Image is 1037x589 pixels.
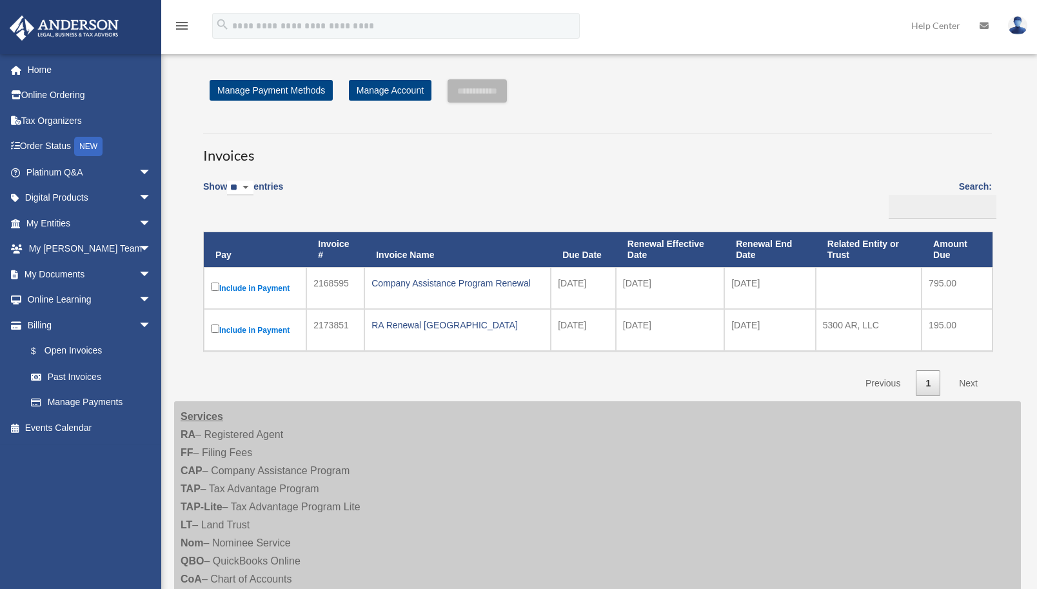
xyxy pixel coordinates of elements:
[215,17,230,32] i: search
[949,370,987,397] a: Next
[211,324,219,333] input: Include in Payment
[174,23,190,34] a: menu
[9,210,171,236] a: My Entitiesarrow_drop_down
[38,343,44,359] span: $
[616,232,724,267] th: Renewal Effective Date: activate to sort column ascending
[139,236,164,263] span: arrow_drop_down
[884,179,992,219] label: Search:
[181,519,192,530] strong: LT
[9,261,171,287] a: My Documentsarrow_drop_down
[922,232,993,267] th: Amount Due: activate to sort column ascending
[211,280,299,296] label: Include in Payment
[349,80,431,101] a: Manage Account
[724,232,816,267] th: Renewal End Date: activate to sort column ascending
[203,134,992,166] h3: Invoices
[922,267,993,309] td: 795.00
[203,179,283,208] label: Show entries
[9,108,171,134] a: Tax Organizers
[724,267,816,309] td: [DATE]
[181,574,202,584] strong: CoA
[616,267,724,309] td: [DATE]
[139,159,164,186] span: arrow_drop_down
[551,267,616,309] td: [DATE]
[371,316,544,334] div: RA Renewal [GEOGRAPHIC_DATA]
[9,287,171,313] a: Online Learningarrow_drop_down
[181,447,193,458] strong: FF
[616,309,724,351] td: [DATE]
[181,555,204,566] strong: QBO
[724,309,816,351] td: [DATE]
[211,322,299,338] label: Include in Payment
[139,185,164,212] span: arrow_drop_down
[364,232,551,267] th: Invoice Name: activate to sort column ascending
[181,501,222,512] strong: TAP-Lite
[211,283,219,291] input: Include in Payment
[1008,16,1027,35] img: User Pic
[922,309,993,351] td: 195.00
[139,261,164,288] span: arrow_drop_down
[6,15,123,41] img: Anderson Advisors Platinum Portal
[227,181,253,195] select: Showentries
[204,232,306,267] th: Pay: activate to sort column descending
[856,370,910,397] a: Previous
[139,312,164,339] span: arrow_drop_down
[18,338,158,364] a: $Open Invoices
[371,274,544,292] div: Company Assistance Program Renewal
[174,18,190,34] i: menu
[889,195,996,219] input: Search:
[181,537,204,548] strong: Nom
[9,83,171,108] a: Online Ordering
[181,465,202,476] strong: CAP
[9,415,171,441] a: Events Calendar
[139,210,164,237] span: arrow_drop_down
[816,309,922,351] td: 5300 AR, LLC
[9,185,171,211] a: Digital Productsarrow_drop_down
[306,309,364,351] td: 2173851
[306,232,364,267] th: Invoice #: activate to sort column ascending
[74,137,103,156] div: NEW
[9,236,171,262] a: My [PERSON_NAME] Teamarrow_drop_down
[9,57,171,83] a: Home
[916,370,940,397] a: 1
[181,429,195,440] strong: RA
[9,159,171,185] a: Platinum Q&Aarrow_drop_down
[9,134,171,160] a: Order StatusNEW
[816,232,922,267] th: Related Entity or Trust: activate to sort column ascending
[139,287,164,314] span: arrow_drop_down
[9,312,164,338] a: Billingarrow_drop_down
[181,411,223,422] strong: Services
[210,80,333,101] a: Manage Payment Methods
[551,232,616,267] th: Due Date: activate to sort column ascending
[551,309,616,351] td: [DATE]
[181,483,201,494] strong: TAP
[306,267,364,309] td: 2168595
[18,390,164,415] a: Manage Payments
[18,364,164,390] a: Past Invoices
